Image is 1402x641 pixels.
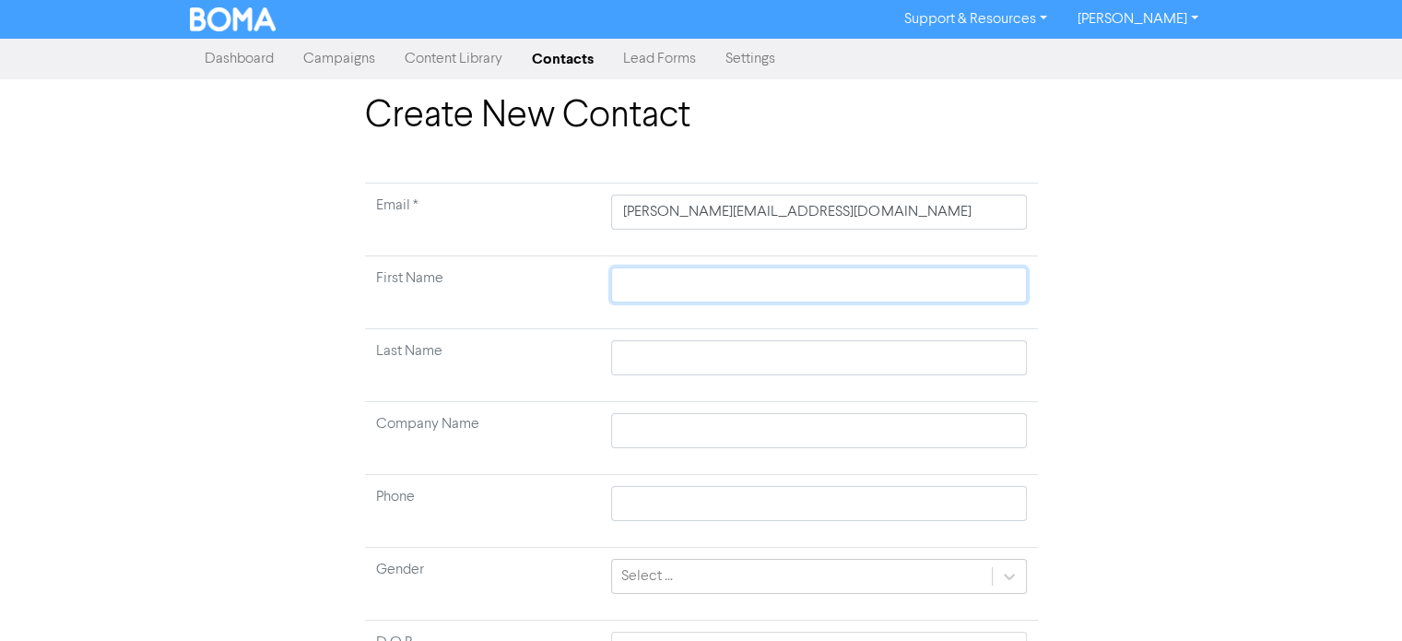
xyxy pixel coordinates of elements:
iframe: Chat Widget [1310,552,1402,641]
td: First Name [365,256,601,329]
a: Settings [711,41,790,77]
td: Company Name [365,402,601,475]
div: Select ... [621,565,673,588]
a: [PERSON_NAME] [1062,5,1212,34]
td: Gender [365,548,601,621]
td: Last Name [365,329,601,402]
h1: Create New Contact [365,94,1038,138]
a: Campaigns [289,41,390,77]
a: Lead Forms [608,41,711,77]
a: Support & Resources [890,5,1062,34]
a: Contacts [517,41,608,77]
td: Required [365,184,601,256]
a: Content Library [390,41,517,77]
a: Dashboard [190,41,289,77]
td: Phone [365,475,601,548]
img: BOMA Logo [190,7,277,31]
